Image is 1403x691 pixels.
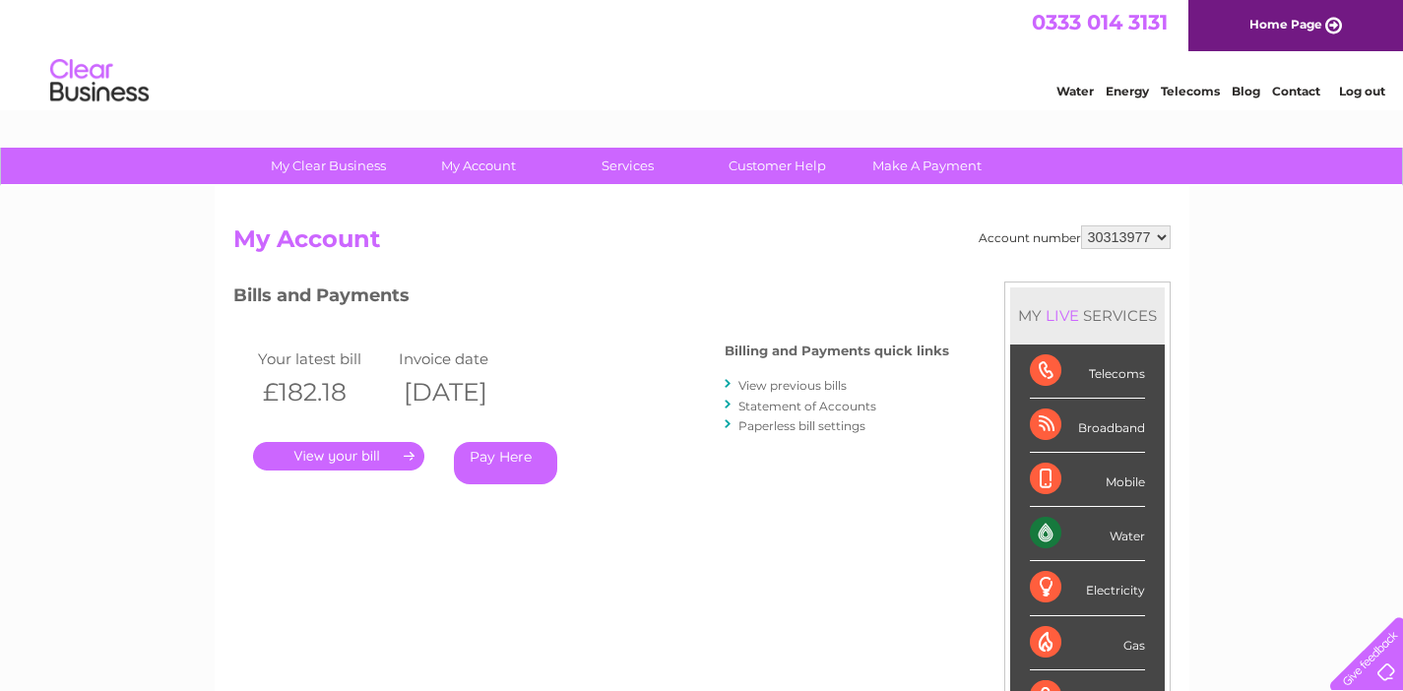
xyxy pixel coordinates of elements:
div: Mobile [1030,453,1145,507]
a: Services [546,148,709,184]
a: Make A Payment [846,148,1008,184]
div: LIVE [1042,306,1083,325]
a: View previous bills [738,378,847,393]
div: Account number [979,225,1171,249]
div: Broadband [1030,399,1145,453]
a: Log out [1339,84,1385,98]
div: MY SERVICES [1010,287,1165,344]
div: Electricity [1030,561,1145,615]
td: Your latest bill [253,345,395,372]
a: My Clear Business [247,148,410,184]
a: 0333 014 3131 [1032,10,1168,34]
h3: Bills and Payments [233,282,949,316]
a: Pay Here [454,442,557,484]
a: Paperless bill settings [738,418,865,433]
img: logo.png [49,51,150,111]
td: Invoice date [394,345,536,372]
a: Telecoms [1161,84,1220,98]
th: [DATE] [394,372,536,412]
th: £182.18 [253,372,395,412]
a: Energy [1106,84,1149,98]
a: Customer Help [696,148,859,184]
a: Blog [1232,84,1260,98]
div: Telecoms [1030,345,1145,399]
a: Statement of Accounts [738,399,876,413]
a: . [253,442,424,471]
h2: My Account [233,225,1171,263]
div: Water [1030,507,1145,561]
div: Clear Business is a trading name of Verastar Limited (registered in [GEOGRAPHIC_DATA] No. 3667643... [237,11,1168,95]
a: Contact [1272,84,1320,98]
h4: Billing and Payments quick links [725,344,949,358]
a: My Account [397,148,559,184]
a: Water [1056,84,1094,98]
div: Gas [1030,616,1145,670]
